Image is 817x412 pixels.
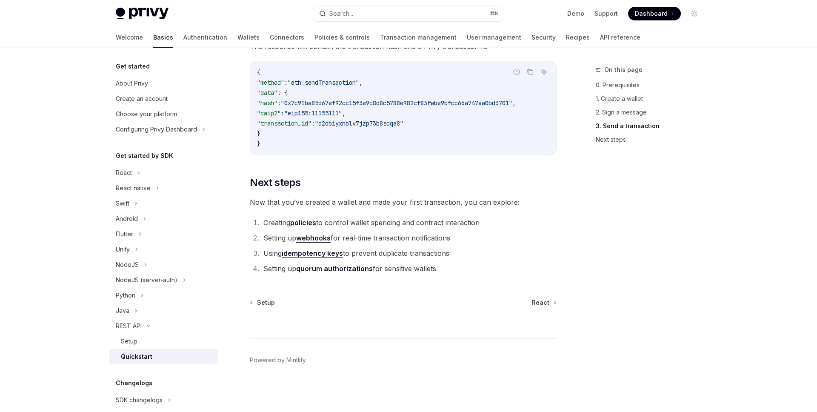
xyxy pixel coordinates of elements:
div: REST API [116,321,142,331]
span: "method" [257,79,284,86]
button: React native [109,180,218,196]
button: Python [109,288,218,303]
span: ⌘ K [490,10,499,17]
a: Quickstart [109,349,218,364]
button: Swift [109,196,218,211]
a: Setup [251,298,275,307]
span: : [277,99,281,107]
div: React native [116,183,151,193]
a: API reference [600,27,640,48]
a: policies [290,218,316,227]
a: User management [467,27,521,48]
a: Dashboard [628,7,681,20]
button: Toggle dark mode [688,7,701,20]
a: 1. Create a wallet [596,92,708,106]
div: Python [116,290,135,300]
a: About Privy [109,76,218,91]
a: 3. Send a transaction [596,119,708,133]
div: Android [116,214,138,224]
a: quorum authorizations [296,264,373,273]
span: "caip2" [257,109,281,117]
div: Quickstart [121,352,152,362]
a: Policies & controls [314,27,370,48]
li: Creating to control wallet spending and contract interaction [261,217,557,229]
span: Dashboard [635,9,668,18]
button: Configuring Privy Dashboard [109,122,218,137]
a: Transaction management [380,27,457,48]
span: , [342,109,346,117]
span: "eip155:11155111" [284,109,342,117]
button: REST API [109,318,218,334]
a: Security [531,27,556,48]
span: : [311,120,315,127]
span: , [359,79,363,86]
a: Demo [567,9,584,18]
span: "0x7c91ba85d67ef92cc15f3e9c8d8c5788e982cf83fabe9bfcc66a747aa0bd3701" [281,99,512,107]
span: Setup [257,298,275,307]
button: Report incorrect code [511,66,522,77]
div: Choose your platform [116,109,177,119]
button: React [109,165,218,180]
span: "hash" [257,99,277,107]
a: Basics [153,27,173,48]
span: : [281,109,284,117]
h5: Changelogs [116,378,152,388]
a: Connectors [270,27,304,48]
button: Java [109,303,218,318]
span: "transaction_id" [257,120,311,127]
span: On this page [604,65,643,75]
button: Unity [109,242,218,257]
span: "data" [257,89,277,97]
button: NodeJS (server-auth) [109,272,218,288]
li: Setting up for sensitive wallets [261,263,557,275]
span: } [257,130,260,137]
a: React [532,298,556,307]
a: Next steps [596,133,708,146]
a: Wallets [237,27,260,48]
a: 0. Prerequisites [596,78,708,92]
span: "d2obiyxnblv7jzp73b8scqa8" [315,120,403,127]
button: SDK changelogs [109,392,218,408]
div: Configuring Privy Dashboard [116,124,197,134]
div: Create an account [116,94,168,104]
div: NodeJS [116,260,139,270]
div: Flutter [116,229,133,239]
li: Using to prevent duplicate transactions [261,247,557,259]
span: { [257,69,260,76]
a: Support [594,9,618,18]
div: Swift [116,198,129,209]
h5: Get started by SDK [116,151,173,161]
button: Android [109,211,218,226]
span: } [257,140,260,148]
div: Search... [329,9,353,19]
a: Recipes [566,27,590,48]
h5: Get started [116,61,150,72]
span: : { [277,89,288,97]
div: NodeJS (server-auth) [116,275,177,285]
a: webhooks [296,234,331,243]
div: About Privy [116,78,148,89]
button: Flutter [109,226,218,242]
a: Welcome [116,27,143,48]
li: Setting up for real-time transaction notifications [261,232,557,244]
button: NodeJS [109,257,218,272]
a: idempotency keys [282,249,343,258]
span: Next steps [250,176,300,189]
div: Java [116,306,129,316]
div: SDK changelogs [116,395,163,405]
span: "eth_sendTransaction" [288,79,359,86]
button: Copy the contents from the code block [525,66,536,77]
button: Ask AI [538,66,549,77]
a: 2. Sign a message [596,106,708,119]
a: Choose your platform [109,106,218,122]
div: React [116,168,132,178]
a: Authentication [183,27,227,48]
div: Unity [116,244,130,255]
a: Create an account [109,91,218,106]
span: , [512,99,516,107]
span: : [284,79,288,86]
img: light logo [116,8,169,20]
span: Now that you’ve created a wallet and made your first transaction, you can explore: [250,196,557,208]
a: Setup [109,334,218,349]
div: Setup [121,336,137,346]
